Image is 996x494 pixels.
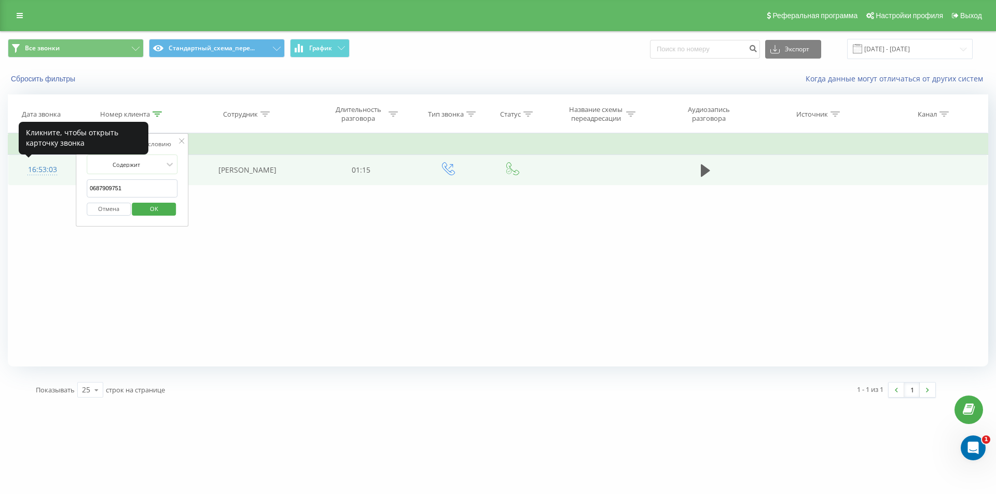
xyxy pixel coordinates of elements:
div: Длительность разговора [330,105,386,123]
span: 1 [982,435,990,444]
iframe: Intercom live chat [961,435,986,460]
a: Когда данные могут отличаться от других систем [806,74,988,83]
div: Канал [918,110,937,119]
div: Тип звонка [428,110,464,119]
div: Дата звонка [22,110,61,119]
a: 1 [904,383,920,397]
button: OK [132,203,176,216]
div: 25 [82,385,90,395]
button: Сбросить фильтры [8,74,80,83]
div: Кликните, чтобы открыть карточку звонка [19,122,148,154]
div: Источник [796,110,828,119]
td: Воскресенье, 3 Августа 2025 [8,134,988,155]
button: Все звонки [8,39,144,58]
div: 1 - 1 из 1 [857,384,883,394]
div: Сотрудник [223,110,258,119]
input: Введите значение [87,179,178,197]
button: График [290,39,350,58]
span: Показывать [36,385,75,394]
span: Выход [960,11,982,20]
div: Название схемы переадресации [568,105,624,123]
button: Отмена [87,203,131,216]
span: OK [140,201,169,217]
div: Статус [500,110,521,119]
td: [PERSON_NAME] [188,155,308,185]
button: Экспорт [765,40,821,59]
div: Номер клиента [100,110,150,119]
span: Реферальная программа [772,11,857,20]
div: 16:53:03 [19,160,66,180]
td: 01:15 [308,155,414,185]
div: Аудиозапись разговора [675,105,742,123]
span: строк на странице [106,385,165,394]
span: График [309,45,332,52]
input: Поиск по номеру [650,40,760,59]
button: Стандартный_схема_пере... [149,39,285,58]
span: Настройки профиля [876,11,943,20]
span: Все звонки [25,44,60,52]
